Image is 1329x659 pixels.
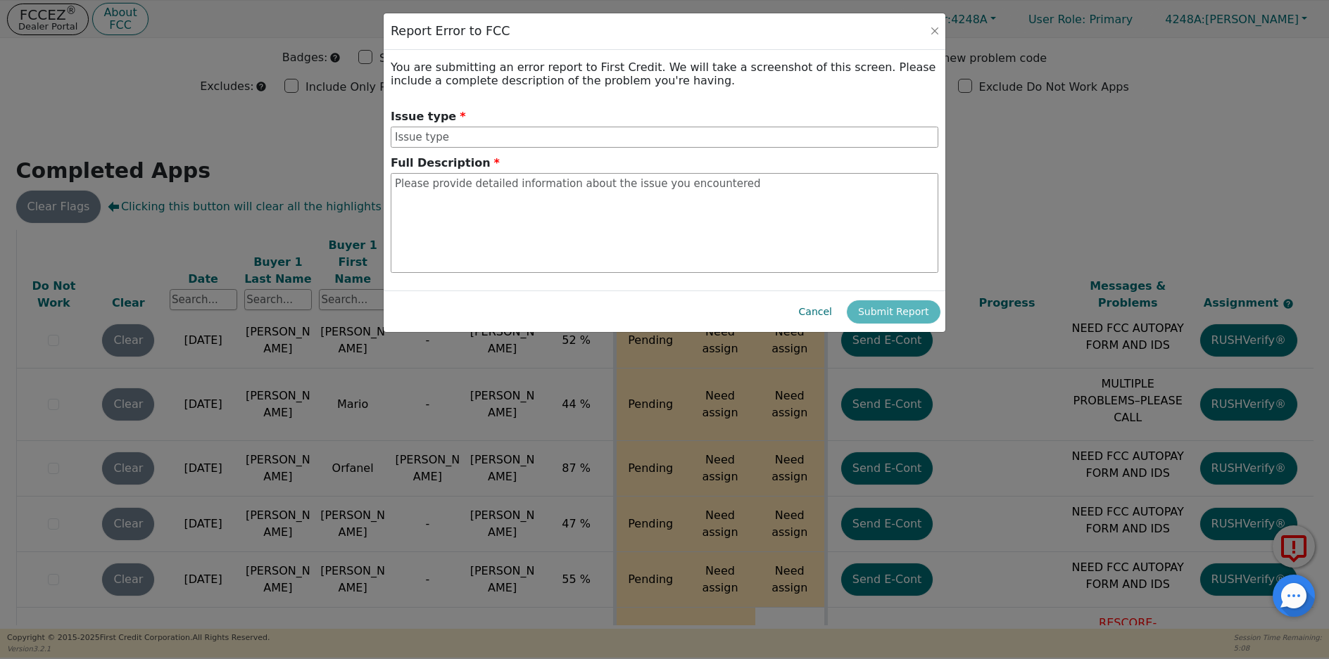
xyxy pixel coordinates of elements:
p: Full Description [391,155,500,172]
input: Issue type [391,127,938,148]
h3: Report Error to FCC [391,24,510,39]
button: Cancel [788,300,843,324]
button: Close [928,24,942,38]
p: Issue type [391,108,466,125]
h4: You are submitting an error report to First Credit. We will take a screenshot of this screen. Ple... [391,60,938,87]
